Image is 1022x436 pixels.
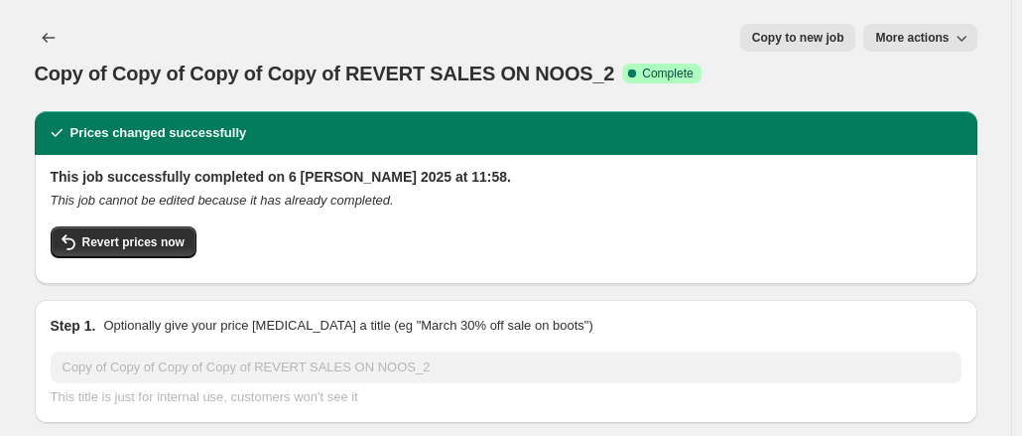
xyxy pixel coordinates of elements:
[51,193,394,208] i: This job cannot be edited because it has already completed.
[103,316,592,336] p: Optionally give your price [MEDICAL_DATA] a title (eg "March 30% off sale on boots")
[35,24,63,52] button: Price change jobs
[82,234,185,250] span: Revert prices now
[863,24,976,52] button: More actions
[51,389,358,404] span: This title is just for internal use, customers won't see it
[740,24,856,52] button: Copy to new job
[51,226,196,258] button: Revert prices now
[51,352,961,383] input: 30% off holiday sale
[51,316,96,336] h2: Step 1.
[752,30,844,46] span: Copy to new job
[51,167,961,187] h2: This job successfully completed on 6 [PERSON_NAME] 2025 at 11:58.
[875,30,949,46] span: More actions
[70,123,247,143] h2: Prices changed successfully
[35,63,615,84] span: Copy of Copy of Copy of Copy of REVERT SALES ON NOOS_2
[642,66,693,81] span: Complete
